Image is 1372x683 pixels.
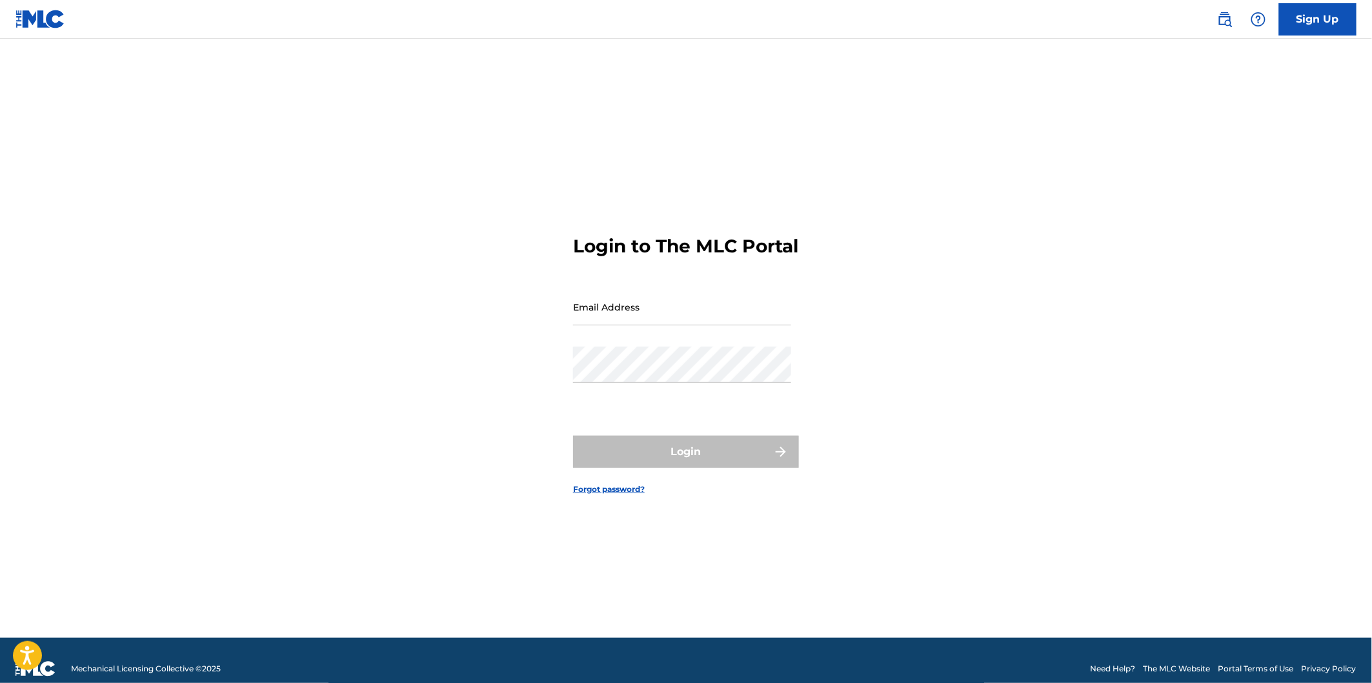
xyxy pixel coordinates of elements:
span: Mechanical Licensing Collective © 2025 [71,663,221,675]
img: help [1251,12,1266,27]
a: Sign Up [1279,3,1357,36]
a: The MLC Website [1144,663,1211,675]
a: Public Search [1212,6,1238,32]
a: Forgot password? [573,484,645,495]
img: search [1217,12,1233,27]
div: Help [1246,6,1271,32]
h3: Login to The MLC Portal [573,235,798,258]
img: MLC Logo [15,10,65,28]
iframe: Chat Widget [1307,621,1372,683]
a: Need Help? [1091,663,1136,675]
img: logo [15,661,55,677]
a: Portal Terms of Use [1218,663,1294,675]
a: Privacy Policy [1302,663,1357,675]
